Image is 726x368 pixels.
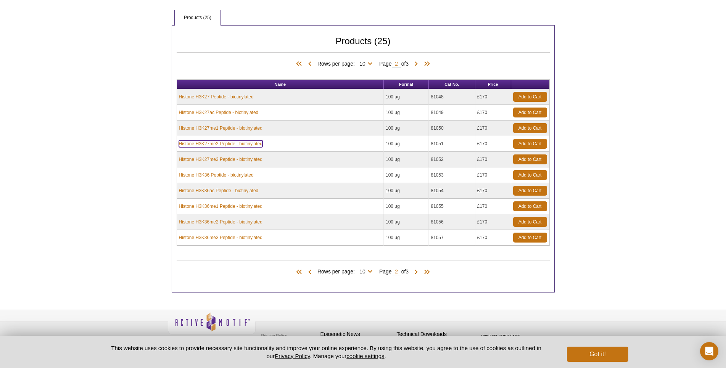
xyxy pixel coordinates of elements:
td: 81048 [429,89,475,105]
span: 3 [406,268,409,275]
td: 100 µg [384,183,429,199]
th: Cat No. [429,80,475,89]
a: Histone H3K36ac Peptide - biotinylated [179,187,259,194]
span: Rows per page: [317,59,375,67]
a: Privacy Policy [259,330,289,341]
td: £170 [475,167,511,183]
a: Histone H3K36me3 Peptide - biotinylated [179,234,262,241]
th: Name [177,80,384,89]
td: £170 [475,136,511,152]
span: Next Page [412,268,420,276]
td: 81049 [429,105,475,121]
span: First Page [295,60,306,68]
td: 81052 [429,152,475,167]
span: 3 [406,61,409,67]
td: £170 [475,121,511,136]
a: Add to Cart [513,217,547,227]
td: £170 [475,199,511,214]
td: £170 [475,214,511,230]
th: Format [384,80,429,89]
table: Click to Verify - This site chose Symantec SSL for secure e-commerce and confidential communicati... [473,323,530,340]
td: 81051 [429,136,475,152]
td: 100 µg [384,105,429,121]
a: Add to Cart [513,139,547,149]
td: £170 [475,89,511,105]
a: Add to Cart [513,170,547,180]
td: 100 µg [384,152,429,167]
span: First Page [295,268,306,276]
a: Add to Cart [513,154,547,164]
a: Histone H3K27me2 Peptide - biotinylated [179,140,262,147]
td: 81056 [429,214,475,230]
h2: Products (25) [177,260,550,260]
span: Page of [375,60,412,67]
td: 100 µg [384,136,429,152]
a: Histone H3K27me1 Peptide - biotinylated [179,125,262,132]
p: This website uses cookies to provide necessary site functionality and improve your online experie... [98,344,555,360]
button: cookie settings [346,353,384,359]
a: ABOUT SSL CERTIFICATES [481,334,520,337]
a: Add to Cart [513,108,547,117]
div: Open Intercom Messenger [700,342,718,360]
td: 100 µg [384,121,429,136]
h4: Technical Downloads [397,331,469,337]
h2: Products (25) [177,38,550,53]
td: £170 [475,230,511,246]
td: 81054 [429,183,475,199]
img: Active Motif, [168,310,256,341]
a: Add to Cart [513,233,547,243]
td: £170 [475,105,511,121]
a: Histone H3K27me3 Peptide - biotinylated [179,156,262,163]
td: 81055 [429,199,475,214]
a: Add to Cart [513,92,547,102]
td: £170 [475,152,511,167]
span: Last Page [420,268,431,276]
td: 100 µg [384,230,429,246]
span: Previous Page [306,268,314,276]
a: Add to Cart [513,123,547,133]
button: Got it! [567,347,628,362]
span: Page of [375,268,412,275]
td: 100 µg [384,199,429,214]
a: Products (25) [175,10,221,26]
a: Histone H3K36 Peptide - biotinylated [179,172,254,178]
h4: Epigenetic News [320,331,393,337]
a: Add to Cart [513,186,547,196]
span: Rows per page: [317,267,375,275]
span: Last Page [420,60,431,68]
span: Previous Page [306,60,314,68]
a: Privacy Policy [275,353,310,359]
td: 100 µg [384,89,429,105]
th: Price [475,80,511,89]
a: Histone H3K27ac Peptide - biotinylated [179,109,259,116]
a: Histone H3K27 Peptide - biotinylated [179,93,254,100]
span: Next Page [412,60,420,68]
a: Histone H3K36me2 Peptide - biotinylated [179,219,262,225]
td: 100 µg [384,167,429,183]
td: £170 [475,183,511,199]
a: Histone H3K36me1 Peptide - biotinylated [179,203,262,210]
td: 100 µg [384,214,429,230]
td: 81053 [429,167,475,183]
a: Add to Cart [513,201,547,211]
td: 81057 [429,230,475,246]
td: 81050 [429,121,475,136]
